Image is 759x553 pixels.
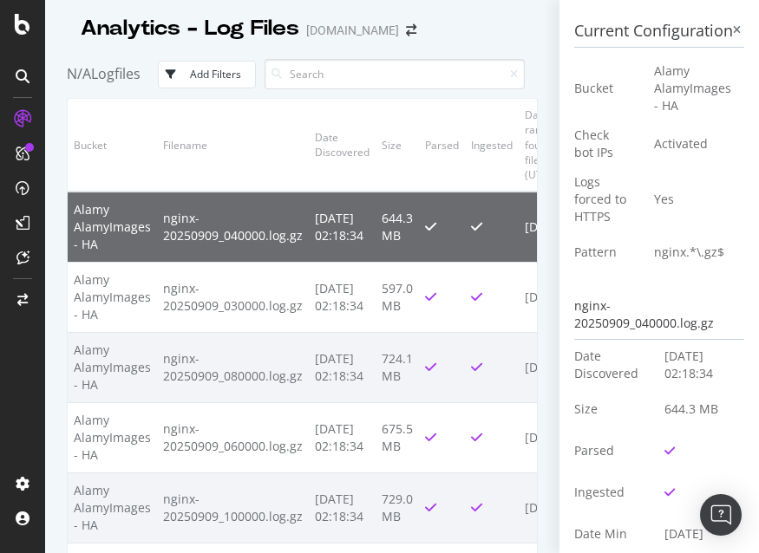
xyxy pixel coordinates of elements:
[309,262,376,332] td: [DATE] 02:18:34
[574,231,641,273] td: Pattern
[700,494,742,536] div: Open Intercom Messenger
[419,99,465,192] th: Parsed
[376,99,419,192] th: Size
[81,14,299,43] div: Analytics - Log Files
[519,332,570,402] td: [DATE]
[574,56,641,120] td: Bucket
[376,192,419,263] td: 644.3 MB
[574,388,651,430] td: Size
[574,342,651,388] td: Date Discovered
[309,99,376,192] th: Date Discovered
[574,16,744,48] h3: Current Configuration
[465,99,519,192] th: Ingested
[376,402,419,472] td: 675.5 MB
[265,59,525,89] input: Search
[574,167,641,231] td: Logs forced to HTTPS
[519,99,570,192] th: Date range found in file (UTC)
[157,262,309,332] td: nginx-20250909_030000.log.gz
[68,192,157,263] td: Alamy AlamyImages - HA
[157,99,309,192] th: Filename
[309,402,376,472] td: [DATE] 02:18:34
[306,22,399,39] div: [DOMAIN_NAME]
[519,472,570,543] td: [DATE]
[68,99,157,192] th: Bucket
[519,262,570,332] td: [DATE]
[574,430,651,472] td: Parsed
[406,24,416,36] div: arrow-right-arrow-left
[309,192,376,263] td: [DATE] 02:18:34
[641,167,744,231] td: Yes
[68,332,157,402] td: Alamy AlamyImages - HA
[651,342,744,388] td: [DATE] 02:18:34
[309,472,376,543] td: [DATE] 02:18:34
[157,192,309,263] td: nginx-20250909_040000.log.gz
[376,472,419,543] td: 729.0 MB
[641,56,744,120] td: Alamy AlamyImages - HA
[574,290,744,340] div: nginx-20250909_040000.log.gz
[309,332,376,402] td: [DATE] 02:18:34
[68,262,157,332] td: Alamy AlamyImages - HA
[519,402,570,472] td: [DATE]
[157,332,309,402] td: nginx-20250909_080000.log.gz
[157,402,309,472] td: nginx-20250909_060000.log.gz
[68,402,157,472] td: Alamy AlamyImages - HA
[574,472,651,513] td: Ingested
[376,262,419,332] td: 597.0 MB
[157,472,309,543] td: nginx-20250909_100000.log.gz
[68,472,157,543] td: Alamy AlamyImages - HA
[641,231,744,273] td: nginx.*\.gz$
[376,332,419,402] td: 724.1 MB
[519,192,570,263] td: [DATE]
[158,61,256,88] button: Add Filters
[651,388,744,430] td: 644.3 MB
[91,64,141,83] span: Logfiles
[190,67,241,81] div: Add Filters
[67,64,91,83] span: N/A
[574,120,641,167] td: Check bot IPs
[641,120,744,167] td: Activated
